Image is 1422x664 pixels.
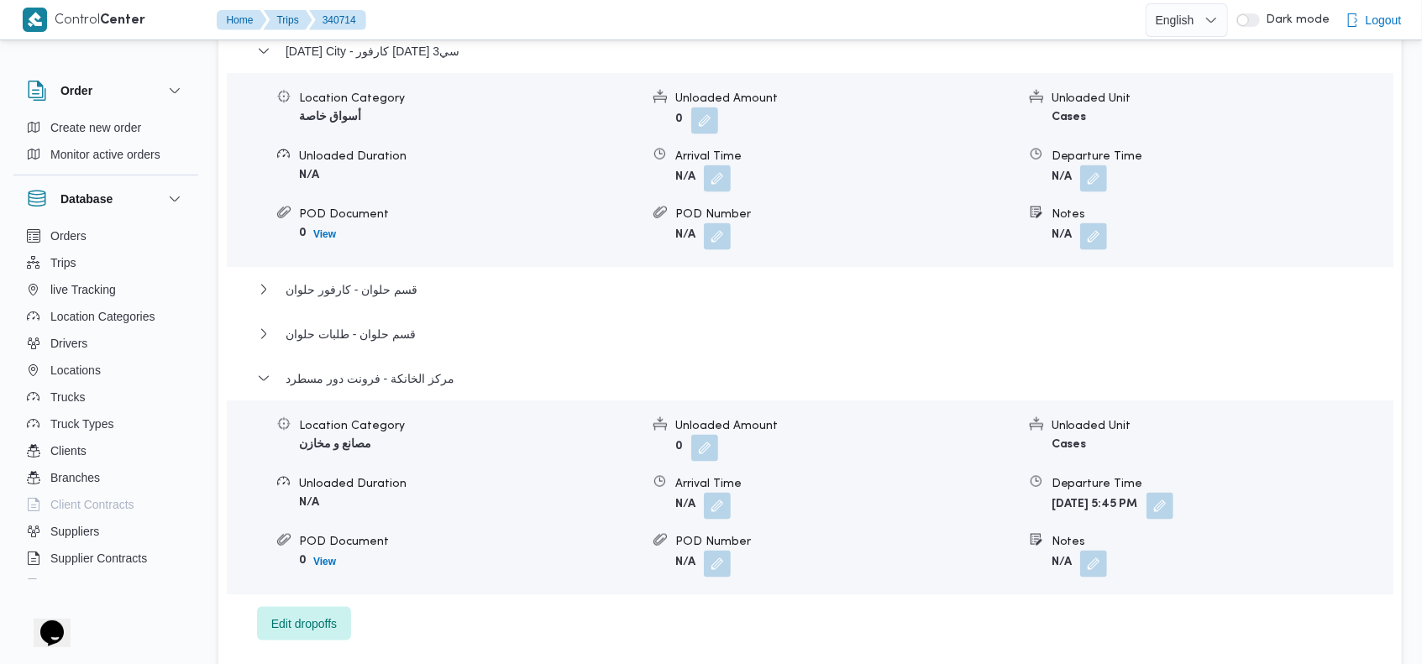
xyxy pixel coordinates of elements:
[257,324,1364,344] button: قسم حلوان - طلبات حلوان
[299,417,640,435] div: Location Category
[20,141,192,168] button: Monitor active orders
[20,330,192,357] button: Drivers
[257,369,1364,389] button: مركز الخانكة - فرونت دور مسطرد
[286,41,459,61] span: [DATE] City - كارفور [DATE] سي3
[675,475,1016,493] div: Arrival Time
[286,369,454,389] span: مركز الخانكة - فرونت دور مسطرد
[227,73,1393,267] div: [DATE] City - كارفور [DATE] سي3
[1339,3,1409,37] button: Logout
[1052,112,1087,123] b: Cases
[20,572,192,599] button: Devices
[299,170,319,180] b: N/A
[50,494,134,515] span: Client Contracts
[1052,148,1393,165] div: Departure Time
[299,148,640,165] div: Unloaded Duration
[299,439,371,450] b: مصانع و مخازن
[299,112,361,123] b: أسواق خاصة
[1052,90,1393,107] div: Unloaded Unit
[1366,10,1402,30] span: Logout
[20,303,192,330] button: Location Categories
[27,189,185,209] button: Database
[271,614,337,634] span: Edit dropoffs
[50,144,160,165] span: Monitor active orders
[257,280,1364,300] button: قسم حلوان - كارفور حلوان
[17,597,71,647] iframe: chat widget
[309,10,366,30] button: 340714
[313,228,336,240] b: View
[1052,230,1072,241] b: N/A
[50,360,101,380] span: Locations
[20,357,192,384] button: Locations
[20,518,192,545] button: Suppliers
[50,441,87,461] span: Clients
[20,249,192,276] button: Trips
[675,148,1016,165] div: Arrival Time
[1052,557,1072,568] b: N/A
[50,548,147,568] span: Supplier Contracts
[20,384,192,410] button: Trucks
[1052,499,1138,510] b: [DATE] 5:45 PM
[1052,206,1393,223] div: Notes
[257,607,351,640] button: Edit dropoffs
[1052,439,1087,450] b: Cases
[675,230,695,241] b: N/A
[675,557,695,568] b: N/A
[286,280,417,300] span: قسم حلوان - كارفور حلوان
[20,545,192,572] button: Supplier Contracts
[20,491,192,518] button: Client Contracts
[50,575,92,595] span: Devices
[299,533,640,551] div: POD Document
[227,400,1393,594] div: مركز الخانكة - فرونت دور مسطرد
[299,90,640,107] div: Location Category
[27,81,185,101] button: Order
[264,10,312,30] button: Trips
[101,14,146,27] b: Center
[1052,475,1393,493] div: Departure Time
[50,333,87,353] span: Drivers
[20,276,192,303] button: live Tracking
[1052,417,1393,435] div: Unloaded Unit
[50,387,85,407] span: Trucks
[20,114,192,141] button: Create new order
[299,227,307,238] b: 0
[20,437,192,464] button: Clients
[675,206,1016,223] div: POD Number
[286,324,416,344] span: قسم حلوان - طلبات حلوان
[20,464,192,491] button: Branches
[50,253,76,273] span: Trips
[299,206,640,223] div: POD Document
[675,499,695,510] b: N/A
[257,41,1364,61] button: [DATE] City - كارفور [DATE] سي3
[675,172,695,183] b: N/A
[675,114,683,125] b: 0
[50,414,113,434] span: Truck Types
[299,555,307,566] b: 0
[675,442,683,452] b: 0
[217,10,267,30] button: Home
[1052,172,1072,183] b: N/A
[50,280,116,300] span: live Tracking
[60,189,113,209] h3: Database
[675,417,1016,435] div: Unloaded Amount
[13,114,198,175] div: Order
[50,521,99,541] span: Suppliers
[23,8,47,32] img: X8yXhbKr1z7QwAAAABJRU5ErkJggg==
[675,533,1016,551] div: POD Number
[50,468,100,488] span: Branches
[20,410,192,437] button: Truck Types
[313,556,336,567] b: View
[1052,533,1393,551] div: Notes
[1260,13,1330,27] span: Dark mode
[307,224,343,244] button: View
[299,475,640,493] div: Unloaded Duration
[20,222,192,249] button: Orders
[50,306,155,327] span: Location Categories
[675,90,1016,107] div: Unloaded Amount
[60,81,92,101] h3: Order
[307,552,343,572] button: View
[50,226,87,246] span: Orders
[50,118,141,138] span: Create new order
[13,222,198,586] div: Database
[299,497,319,508] b: N/A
